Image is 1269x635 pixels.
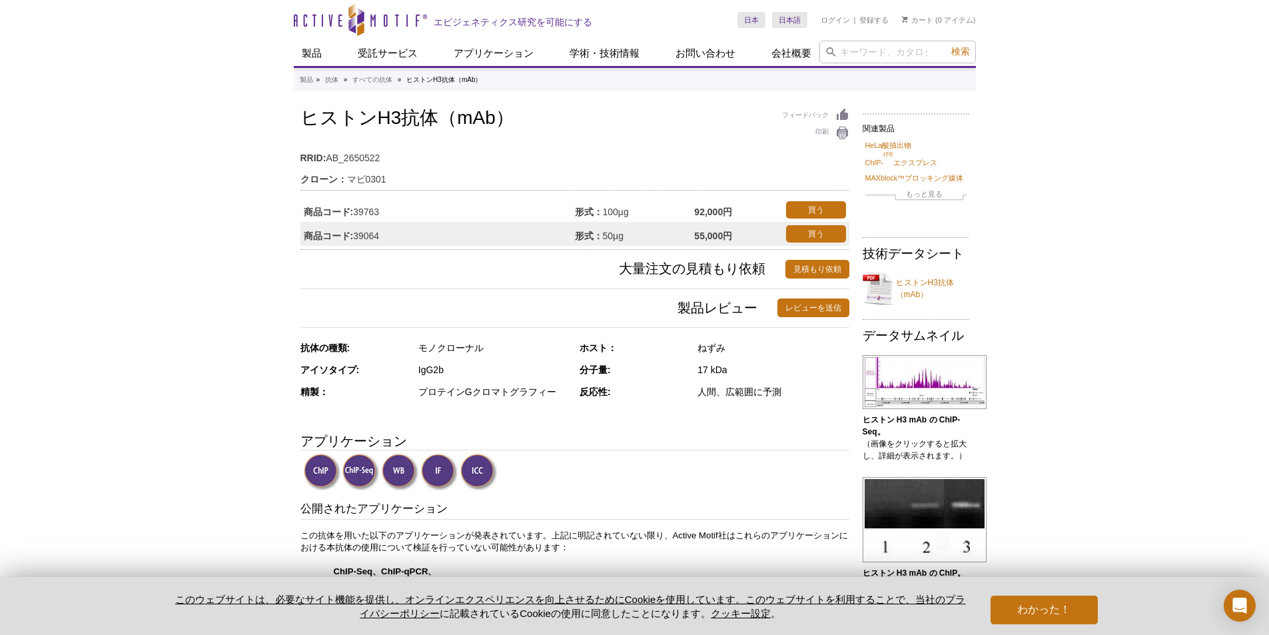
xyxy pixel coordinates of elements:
[893,159,937,167] font: エクスプレス
[697,386,781,397] font: 人間、広範囲に予測
[865,188,967,203] a: もっと見る
[906,190,943,198] font: もっと見る
[344,76,348,83] font: »
[744,16,759,24] font: 日本
[300,502,448,515] font: 公開されたアプリケーション
[786,225,846,243] a: 買う
[711,608,771,620] button: クッキー設定
[575,207,603,217] font: 形式：
[863,355,987,409] img: ChIP-Seq でテストされたヒストン H3 抗体 (mAb)。
[352,76,392,83] font: すべての抗体
[701,608,711,619] font: 。
[677,301,757,315] font: 製品レビュー
[418,364,444,375] font: IgG2b
[951,46,970,57] font: 検索
[819,41,976,63] input: キーワード、カタログ番号
[603,231,624,241] font: 50µg
[902,16,908,23] img: カート
[300,174,347,185] font: クローン：
[418,386,556,397] font: プロテインGクロマトグラフィー
[580,342,617,353] font: ホスト：
[782,111,829,119] font: フィードバック
[1224,590,1256,622] div: Open Intercom Messenger
[175,594,966,619] a: このウェブサイトは、必要なサイト機能を提供し、オンラインエクスペリエンスを向上させるためにCookieを使用しています。このウェブサイトを利用することで、当社のプライバシーポリシー
[863,247,964,261] font: 技術データシート
[793,265,841,274] font: 見積もり依頼
[675,47,735,59] font: お問い合わせ
[418,342,484,353] font: モノクローナル
[865,172,963,184] a: MAXblock™ブロッキング媒体
[947,45,974,59] button: 検索
[347,174,386,185] font: マビ0301
[863,124,895,133] font: 関連製品
[326,153,380,163] font: AB_2650522
[406,76,482,83] font: ヒストンH3抗体（mAb）
[300,153,326,163] font: RRID:
[821,16,850,24] font: ログイン
[863,477,987,562] img: ChIP でテストされたヒストン H3 抗体 (mAb)。
[782,108,849,123] a: フィードバック
[863,439,967,460] font: （画像をクリックすると拡大し、詳細が表示されます。）
[575,231,603,241] font: 形式：
[865,174,963,182] font: MAXblock™ブロッキング媒体
[446,41,542,66] a: アプリケーション
[382,454,418,490] img: ウェスタンブロット検証済み
[865,139,912,151] a: HeLa酸抽出物
[896,278,954,299] font: ヒストンH3抗体（mAb）
[808,205,824,215] font: 買う
[863,568,966,578] font: ヒストン H3 mAb の ChIP。
[935,16,976,24] font: (0 アイテム)
[697,342,725,353] font: ねずみ
[440,608,701,619] font: に記載されているCookieの使用に同意したことになります
[603,207,629,217] font: 100µg
[619,261,765,276] font: 大量注文の見積もり依頼
[300,364,360,375] font: アイソタイプ:
[304,207,354,217] font: 商品コード:
[821,15,850,25] a: ログイン
[667,41,743,66] a: お問い合わせ
[911,16,933,24] font: カート
[580,364,611,375] font: 分子量:
[865,141,912,149] font: HeLa酸抽出物
[294,41,330,66] a: 製品
[562,41,647,66] a: 学術・技術情報
[782,126,849,141] a: 印刷
[421,454,458,490] img: 免疫蛍光法による検証済み
[434,17,592,27] font: エピジェネティクス研究を可能にする
[859,16,889,24] font: 登録する
[334,566,437,576] font: ChIP-Seq、ChIP-qPCR、
[991,596,1097,624] button: わかった！
[353,207,379,217] font: 39763
[786,201,846,219] a: 買う
[1017,604,1070,615] font: わかった！
[304,454,340,490] img: ChIP検証済み
[342,454,379,490] img: ChIP-Seq 検証済み
[300,107,514,128] font: ヒストンH3抗体（mAb）
[300,74,313,86] a: 製品
[694,207,732,217] font: 92,000円
[352,74,392,86] a: すべての抗体
[358,47,418,59] font: 受託サービス
[763,41,819,66] a: 会社概要
[859,15,889,25] a: 登録する
[694,231,732,241] font: 55,000円
[902,15,933,25] a: カート
[580,386,611,397] font: 反応性:
[815,128,829,135] font: 印刷
[777,299,849,317] a: レビューを送信
[325,74,338,86] a: 抗体
[771,47,811,59] font: 会社概要
[785,260,849,279] a: 見積もり依頼
[865,155,937,169] a: ChIP-IT®エクスプレス
[863,415,961,436] font: ヒストン H3 mAb の ChIP-Seq。
[854,16,856,24] font: |
[460,454,497,490] img: 免疫細胞化学検証済み
[570,47,639,59] font: 学術・技術情報
[325,76,338,83] font: 抗体
[865,159,884,167] font: ChIP-
[771,608,781,619] font: 。
[398,76,402,83] font: »
[316,76,320,83] font: »
[863,269,969,309] a: ヒストンH3抗体（mAb）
